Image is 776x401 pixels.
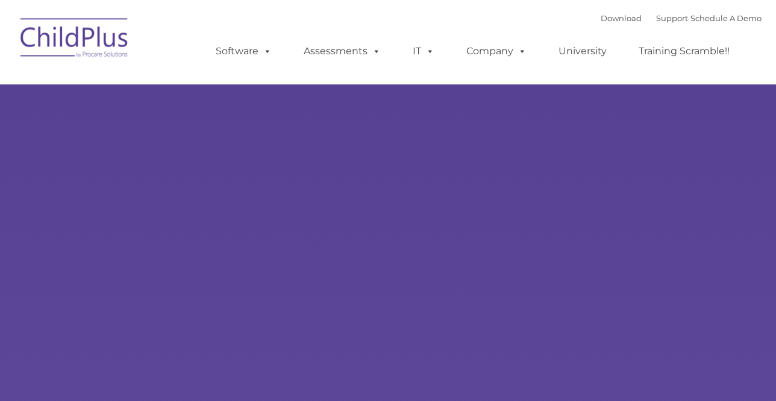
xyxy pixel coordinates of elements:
[601,13,762,23] font: |
[601,13,642,23] a: Download
[401,39,446,63] a: IT
[14,10,135,70] img: ChildPlus by Procare Solutions
[690,13,762,23] a: Schedule A Demo
[204,39,284,63] a: Software
[546,39,619,63] a: University
[454,39,539,63] a: Company
[627,39,742,63] a: Training Scramble!!
[292,39,393,63] a: Assessments
[656,13,688,23] a: Support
